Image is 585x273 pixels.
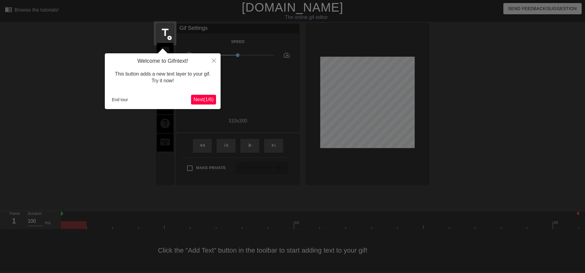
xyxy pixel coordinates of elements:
button: End tour [109,95,130,104]
button: Next [191,95,216,105]
div: This button adds a new text layer to your gif. Try it now! [109,65,216,90]
span: Next ( 1 / 6 ) [193,97,214,102]
button: Close [207,53,221,67]
h4: Welcome to Gifntext! [109,58,216,65]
